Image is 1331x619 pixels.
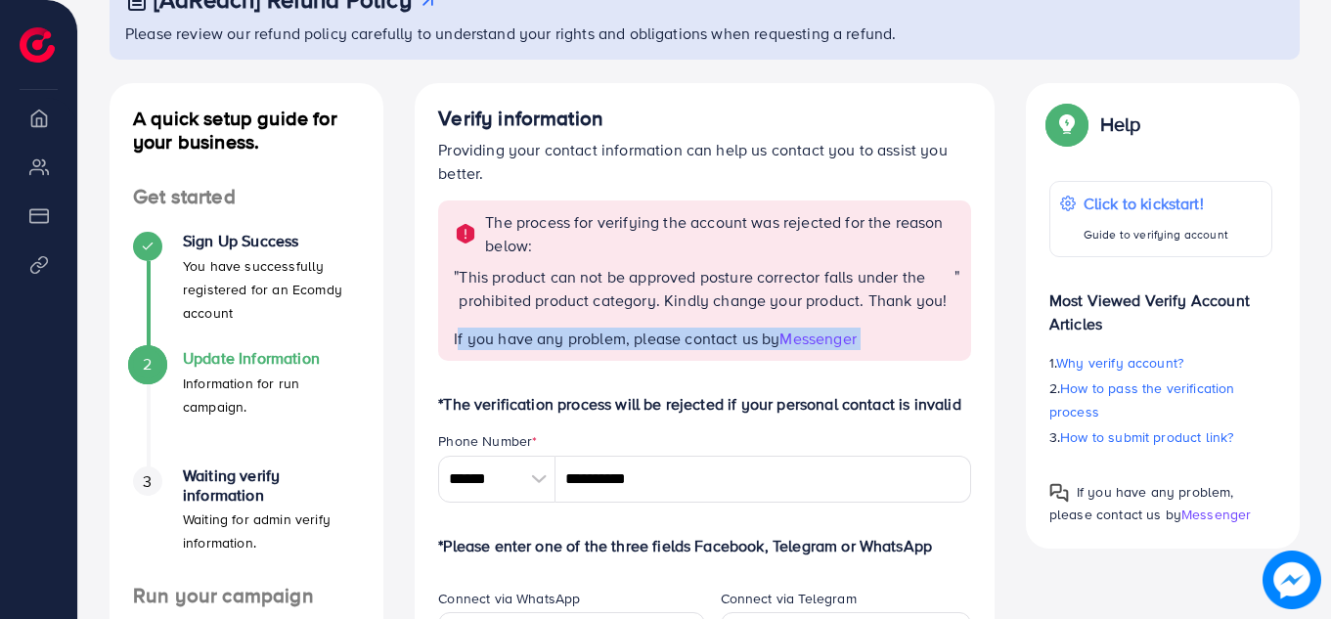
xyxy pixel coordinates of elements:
label: Connect via WhatsApp [438,589,580,608]
span: If you have any problem, please contact us by [454,328,779,349]
p: Information for run campaign. [183,372,360,419]
label: Connect via Telegram [721,589,857,608]
img: alert [454,222,477,245]
h4: Sign Up Success [183,232,360,250]
p: Click to kickstart! [1084,192,1228,215]
span: If you have any problem, please contact us by [1049,482,1234,524]
img: Popup guide [1049,483,1069,503]
h4: Get started [110,185,383,209]
li: Waiting verify information [110,466,383,584]
p: Most Viewed Verify Account Articles [1049,273,1272,335]
p: 1. [1049,351,1272,375]
span: Why verify account? [1056,353,1183,373]
li: Sign Up Success [110,232,383,349]
h4: Waiting verify information [183,466,360,504]
span: How to pass the verification process [1049,378,1235,421]
p: You have successfully registered for an Ecomdy account [183,254,360,325]
img: logo [20,27,55,63]
p: The process for verifying the account was rejected for the reason below: [485,210,959,257]
h4: A quick setup guide for your business. [110,107,383,154]
p: Guide to verifying account [1084,223,1228,246]
p: Help [1100,112,1141,136]
span: Messenger [1181,505,1251,524]
li: Update Information [110,349,383,466]
h4: Verify information [438,107,971,131]
span: Messenger [779,328,856,349]
p: Waiting for admin verify information. [183,508,360,554]
h4: Run your campaign [110,584,383,608]
p: Providing your contact information can help us contact you to assist you better. [438,138,971,185]
label: Phone Number [438,431,537,451]
span: 3 [143,470,152,493]
p: Please review our refund policy carefully to understand your rights and obligations when requesti... [125,22,1288,45]
img: image [1263,551,1321,609]
p: *The verification process will be rejected if your personal contact is invalid [438,392,971,416]
h4: Update Information [183,349,360,368]
p: 3. [1049,425,1272,449]
span: 2 [143,353,152,376]
p: 2. [1049,376,1272,423]
span: " [954,265,959,328]
p: This product can not be approved posture corrector falls under the prohibited product category. K... [459,265,954,312]
img: Popup guide [1049,107,1085,142]
p: *Please enter one of the three fields Facebook, Telegram or WhatsApp [438,534,971,557]
span: " [454,265,459,328]
span: How to submit product link? [1060,427,1233,447]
